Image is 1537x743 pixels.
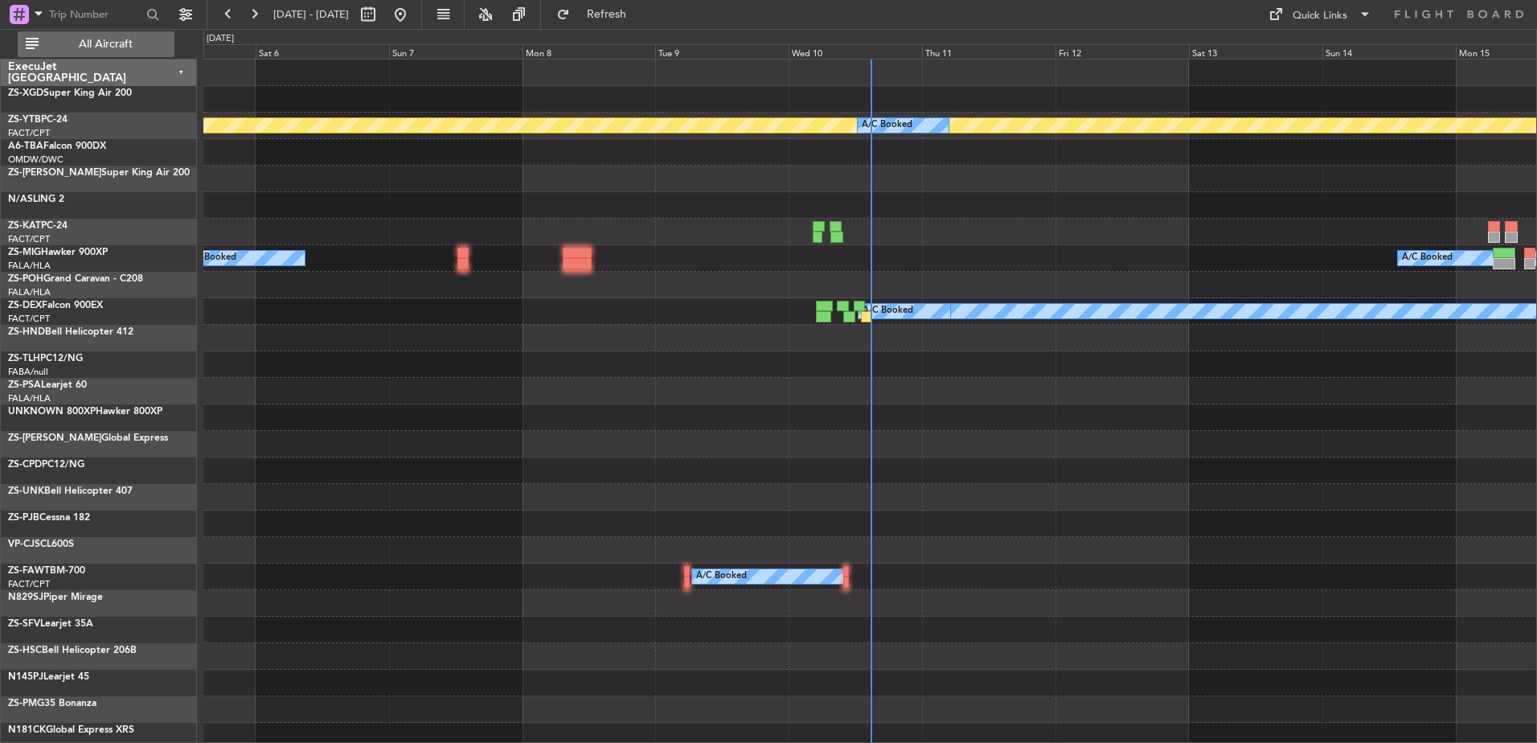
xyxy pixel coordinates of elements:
a: ZS-XGDSuper King Air 200 [8,88,132,98]
span: ZS-XGD [8,88,43,98]
a: A6-TBAFalcon 900DX [8,142,106,151]
div: Thu 11 [922,44,1055,59]
span: ZS-POH [8,274,43,284]
a: ZS-CPDPC12/NG [8,460,84,470]
span: ZS-CPD [8,460,42,470]
a: ZS-PJBCessna 182 [8,513,90,523]
a: ZS-UNKBell Helicopter 407 [8,486,133,496]
a: ZS-PMG35 Bonanza [8,699,96,708]
span: ZS-PMG [8,699,44,708]
a: ZS-HSCBell Helicopter 206B [8,646,137,655]
a: ZS-MIGHawker 900XP [8,248,108,257]
a: ZS-POHGrand Caravan - C208 [8,274,143,284]
div: A/C Booked [863,299,913,323]
a: ZS-FAWTBM-700 [8,566,85,576]
span: N181CK [8,725,46,735]
a: OMDW/DWC [8,154,64,166]
a: FACT/CPT [8,578,50,590]
a: FALA/HLA [8,260,51,272]
span: N829SJ [8,593,43,602]
span: ZS-MIG [8,248,41,257]
a: ZS-[PERSON_NAME]Super King Air 200 [8,168,190,178]
span: ZS-SFV [8,619,40,629]
a: N829SJPiper Mirage [8,593,103,602]
input: Trip Number [49,2,141,27]
a: ZS-[PERSON_NAME]Global Express [8,433,168,443]
a: N181CKGlobal Express XRS [8,725,134,735]
span: N145PJ [8,672,43,682]
span: ZS-PSA [8,380,41,390]
span: All Aircraft [42,39,170,50]
span: ZS-TLH [8,354,40,363]
a: N/ASLING 2 [8,195,64,204]
span: ZS-HND [8,327,45,337]
a: ZS-TLHPC12/NG [8,354,83,363]
div: A/C Booked [862,113,912,138]
div: Sun 7 [389,44,523,59]
a: ZS-YTBPC-24 [8,115,68,125]
a: ZS-PSALearjet 60 [8,380,87,390]
a: N145PJLearjet 45 [8,672,89,682]
a: ZS-KATPC-24 [8,221,68,231]
a: FACT/CPT [8,313,50,325]
div: [DATE] [207,32,234,46]
span: N/A [8,195,27,204]
span: ZS-[PERSON_NAME] [8,168,101,178]
div: Fri 12 [1055,44,1189,59]
span: ZS-PJB [8,513,39,523]
a: FACT/CPT [8,233,50,245]
span: VP-CJS [8,540,40,549]
a: ZS-SFVLearjet 35A [8,619,93,629]
button: All Aircraft [18,31,174,57]
a: UNKNOWN 800XPHawker 800XP [8,407,162,417]
a: FALA/HLA [8,392,51,404]
div: A/C Booked [186,246,236,270]
a: FALA/HLA [8,286,51,298]
span: ZS-[PERSON_NAME] [8,433,101,443]
span: A6-TBA [8,142,43,151]
span: ZS-YTB [8,115,41,125]
div: Sun 14 [1322,44,1456,59]
button: Quick Links [1260,2,1379,27]
div: A/C Booked [696,564,747,589]
div: Mon 8 [523,44,656,59]
div: Quick Links [1293,8,1347,24]
a: ZS-HNDBell Helicopter 412 [8,327,133,337]
a: FACT/CPT [8,127,50,139]
span: [DATE] - [DATE] [273,7,349,22]
div: Sat 13 [1189,44,1322,59]
a: FABA/null [8,366,48,378]
span: ZS-KAT [8,221,41,231]
a: VP-CJSCL600S [8,540,74,549]
div: Tue 9 [655,44,789,59]
span: ZS-HSC [8,646,42,655]
span: ZS-DEX [8,301,42,310]
span: ZS-UNK [8,486,44,496]
div: Wed 10 [789,44,922,59]
span: ZS-FAW [8,566,44,576]
a: ZS-DEXFalcon 900EX [8,301,103,310]
span: Refresh [573,9,641,20]
div: A/C Booked [1402,246,1453,270]
button: Refresh [549,2,646,27]
div: Sat 6 [256,44,389,59]
span: UNKNOWN 800XP [8,407,96,417]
